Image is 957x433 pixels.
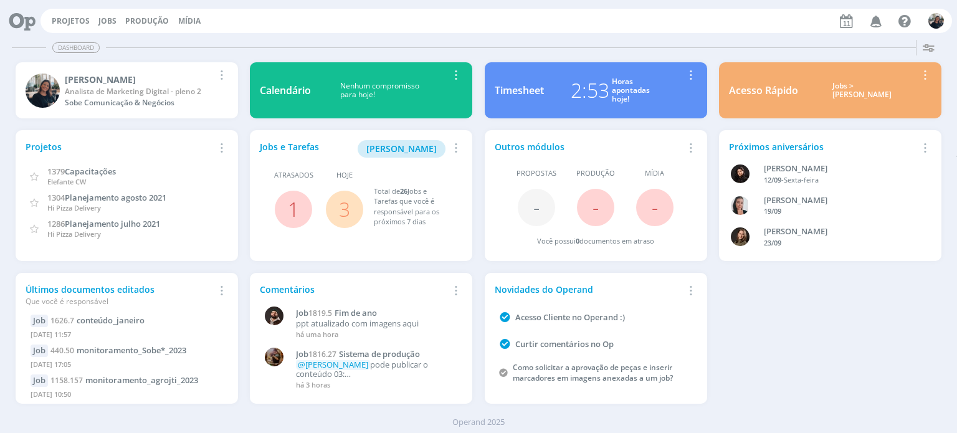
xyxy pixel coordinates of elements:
span: monitoramento_agrojti_2023 [85,374,198,386]
div: Comentários [260,283,448,296]
a: M[PERSON_NAME]Analista de Marketing Digital - pleno 2Sobe Comunicação & Negócios [16,62,238,118]
div: [DATE] 17:05 [31,357,223,375]
a: 3 [339,196,350,222]
span: 0 [576,236,579,245]
a: 1626.7conteúdo_janeiro [50,315,145,326]
a: Acesso Cliente no Operand :) [515,312,625,323]
div: Acesso Rápido [729,83,798,98]
span: 1304 [47,192,65,203]
a: 1 [288,196,299,222]
a: Projetos [52,16,90,26]
div: Que você é responsável [26,296,214,307]
div: [DATE] 10:50 [31,387,223,405]
div: Caroline Fagundes Pieczarka [764,194,917,207]
div: Analista de Marketing Digital - pleno 2 [65,86,214,97]
button: Mídia [174,16,204,26]
div: Calendário [260,83,311,98]
button: Projetos [48,16,93,26]
span: há uma hora [296,330,338,339]
button: Jobs [95,16,120,26]
span: 1816.27 [308,349,336,359]
div: Job [31,374,48,387]
span: Dashboard [52,42,100,53]
button: Produção [121,16,173,26]
div: 2:53 [571,75,609,105]
div: Novidades do Operand [495,283,683,296]
div: [DATE] 11:57 [31,327,223,345]
span: @[PERSON_NAME] [298,359,368,370]
span: Produção [576,168,615,179]
div: Job [31,315,48,327]
a: Job1819.5Fim de ano [296,308,456,318]
span: 1158.157 [50,375,83,386]
span: 440.50 [50,345,74,356]
span: 12/09 [764,175,781,184]
div: Horas apontadas hoje! [612,77,650,104]
img: J [731,227,750,246]
span: Hoje [336,170,353,181]
a: Produção [125,16,169,26]
span: Propostas [517,168,556,179]
a: Mídia [178,16,201,26]
span: 1286 [47,218,65,229]
span: - [652,194,658,221]
a: 1158.157monitoramento_agrojti_2023 [50,374,198,386]
a: 1379Capacitações [47,165,116,177]
span: 19/09 [764,206,781,216]
div: Nenhum compromisso para hoje! [311,82,448,100]
a: Timesheet2:53Horasapontadashoje! [485,62,707,118]
div: Últimos documentos editados [26,283,214,307]
a: [PERSON_NAME] [358,142,445,154]
span: Planejamento julho 2021 [65,218,160,229]
span: conteúdo_janeiro [77,315,145,326]
div: Sobe Comunicação & Negócios [65,97,214,108]
span: Hi Pizza Delivery [47,229,101,239]
div: Próximos aniversários [729,140,917,153]
p: ppt atualizado com imagens aqui [296,319,456,329]
div: Projetos [26,140,214,153]
div: Outros módulos [495,140,683,153]
span: monitoramento_Sobe*_2023 [77,345,186,356]
img: M [928,13,944,29]
span: Sexta-feira [784,175,819,184]
div: Jobs e Tarefas [260,140,448,158]
span: Atrasados [274,170,313,181]
span: 1626.7 [50,315,74,326]
img: D [265,307,283,325]
div: Job [31,345,48,357]
span: Capacitações [65,166,116,177]
div: Julia Agostine Abich [764,226,917,238]
img: L [731,164,750,183]
a: 440.50monitoramento_Sobe*_2023 [50,345,186,356]
span: Elefante CW [47,177,86,186]
span: Mídia [645,168,664,179]
span: 26 [400,186,407,196]
div: Luana da Silva de Andrade [764,163,917,175]
span: - [533,194,540,221]
p: pode publicar o conteúdo 03: [296,360,456,379]
button: M [928,10,945,32]
a: Jobs [98,16,117,26]
span: Fim de ano [335,307,377,318]
button: [PERSON_NAME] [358,140,445,158]
div: Jobs > [PERSON_NAME] [807,82,917,100]
img: A [265,348,283,366]
span: 23/09 [764,238,781,247]
div: Mayara Peruzzo [65,73,214,86]
div: Total de Jobs e Tarefas que você é responsável para os próximos 7 dias [374,186,450,227]
img: M [26,74,60,108]
span: Hi Pizza Delivery [47,203,101,212]
span: [PERSON_NAME] [366,143,437,155]
a: Curtir comentários no Op [515,338,614,350]
a: Como solicitar a aprovação de peças e inserir marcadores em imagens anexadas a um job? [513,362,673,383]
div: Você possui documentos em atraso [537,236,654,247]
img: C [731,196,750,215]
span: 1819.5 [308,308,332,318]
div: Timesheet [495,83,544,98]
span: Planejamento agosto 2021 [65,192,166,203]
span: Sistema de produção [339,348,420,359]
span: 1379 [47,166,65,177]
a: Job1816.27Sistema de produção [296,350,456,359]
div: - [764,175,917,186]
span: há 3 horas [296,380,330,389]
